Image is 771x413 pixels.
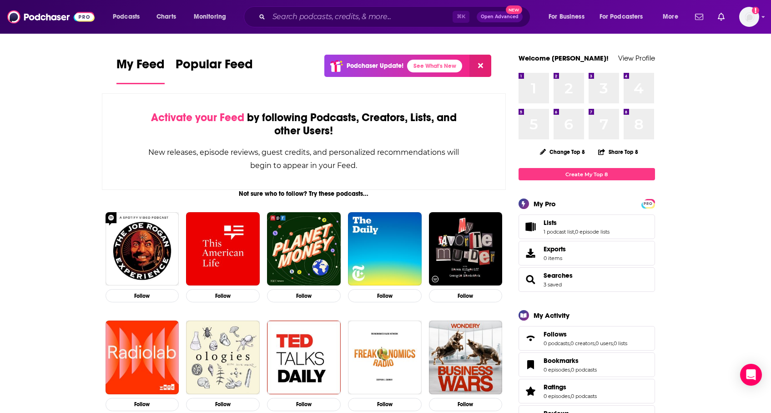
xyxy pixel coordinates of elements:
[595,340,595,347] span: ,
[571,367,597,373] a: 0 podcasts
[739,7,759,27] img: User Profile
[570,340,595,347] a: 0 creators
[663,10,678,23] span: More
[739,7,759,27] button: Show profile menu
[176,56,253,84] a: Popular Feed
[544,255,566,261] span: 0 items
[544,229,574,235] a: 1 podcast list
[176,56,253,77] span: Popular Feed
[116,56,165,84] a: My Feed
[186,212,260,286] a: This American Life
[429,321,503,394] a: Business Wars
[106,10,151,24] button: open menu
[269,10,453,24] input: Search podcasts, credits, & more...
[348,212,422,286] img: The Daily
[151,111,244,124] span: Activate your Feed
[570,367,571,373] span: ,
[544,245,566,253] span: Exports
[519,54,609,62] a: Welcome [PERSON_NAME]!
[691,9,707,25] a: Show notifications dropdown
[600,10,643,23] span: For Podcasters
[544,219,557,227] span: Lists
[522,332,540,345] a: Follows
[106,321,179,394] img: Radiolab
[267,289,341,302] button: Follow
[187,10,238,24] button: open menu
[618,54,655,62] a: View Profile
[407,60,462,72] a: See What's New
[570,393,571,399] span: ,
[347,62,403,70] p: Podchaser Update!
[595,340,613,347] a: 0 users
[544,383,597,391] a: Ratings
[477,11,523,22] button: Open AdvancedNew
[598,143,639,161] button: Share Top 8
[481,15,519,19] span: Open Advanced
[534,146,591,158] button: Change Top 8
[106,212,179,286] img: The Joe Rogan Experience
[643,200,654,207] a: PRO
[186,398,260,411] button: Follow
[267,212,341,286] img: Planet Money
[429,212,503,286] img: My Favorite Murder with Karen Kilgariff and Georgia Hardstark
[569,340,570,347] span: ,
[740,364,762,386] div: Open Intercom Messenger
[544,383,566,391] span: Ratings
[522,273,540,286] a: Searches
[194,10,226,23] span: Monitoring
[519,326,655,351] span: Follows
[156,10,176,23] span: Charts
[549,10,585,23] span: For Business
[186,321,260,394] img: Ologies with Alie Ward
[148,146,460,172] div: New releases, episode reviews, guest credits, and personalized recommendations will begin to appe...
[348,398,422,411] button: Follow
[116,56,165,77] span: My Feed
[113,10,140,23] span: Podcasts
[519,352,655,377] span: Bookmarks
[714,9,728,25] a: Show notifications dropdown
[429,398,503,411] button: Follow
[614,340,627,347] a: 0 lists
[106,289,179,302] button: Follow
[656,10,690,24] button: open menu
[519,168,655,180] a: Create My Top 8
[544,271,573,280] a: Searches
[519,379,655,403] span: Ratings
[594,10,656,24] button: open menu
[544,219,610,227] a: Lists
[613,340,614,347] span: ,
[522,358,540,371] a: Bookmarks
[506,5,522,14] span: New
[519,241,655,265] a: Exports
[544,393,570,399] a: 0 episodes
[739,7,759,27] span: Logged in as notablypr
[252,6,539,27] div: Search podcasts, credits, & more...
[151,10,181,24] a: Charts
[544,340,569,347] a: 0 podcasts
[267,321,341,394] img: TED Talks Daily
[752,7,759,14] svg: Add a profile image
[534,311,569,320] div: My Activity
[267,398,341,411] button: Follow
[148,111,460,138] div: by following Podcasts, Creators, Lists, and other Users!
[186,289,260,302] button: Follow
[7,8,95,25] img: Podchaser - Follow, Share and Rate Podcasts
[575,229,610,235] a: 0 episode lists
[519,267,655,292] span: Searches
[544,357,579,365] span: Bookmarks
[574,229,575,235] span: ,
[348,289,422,302] button: Follow
[348,321,422,394] a: Freakonomics Radio
[544,281,562,288] a: 3 saved
[544,330,567,338] span: Follows
[522,385,540,398] a: Ratings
